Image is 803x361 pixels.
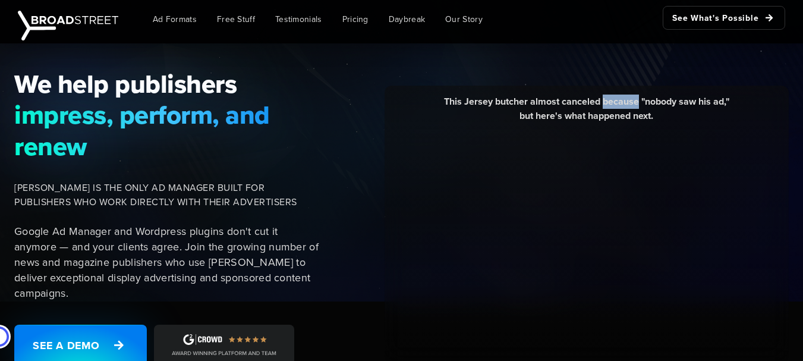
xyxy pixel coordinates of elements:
a: Our Story [436,6,492,33]
span: impress, perform, and renew [14,99,322,162]
img: Broadstreet | The Ad Manager for Small Publishers [18,11,118,40]
a: Free Stuff [208,6,264,33]
a: Daybreak [380,6,434,33]
span: Ad Formats [153,13,197,26]
span: Free Stuff [217,13,255,26]
a: Testimonials [266,6,331,33]
a: See What's Possible [663,6,785,30]
span: [PERSON_NAME] IS THE ONLY AD MANAGER BUILT FOR PUBLISHERS WHO WORK DIRECTLY WITH THEIR ADVERTISERS [14,181,322,209]
div: This Jersey butcher almost canceled because "nobody saw his ad," but here's what happened next. [393,95,780,132]
p: Google Ad Manager and Wordpress plugins don't cut it anymore — and your clients agree. Join the g... [14,224,322,301]
span: Daybreak [389,13,425,26]
iframe: YouTube video player [393,132,780,349]
span: Our Story [445,13,483,26]
span: Pricing [342,13,369,26]
span: Testimonials [275,13,322,26]
a: Pricing [333,6,377,33]
a: Ad Formats [144,6,206,33]
span: We help publishers [14,68,322,99]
